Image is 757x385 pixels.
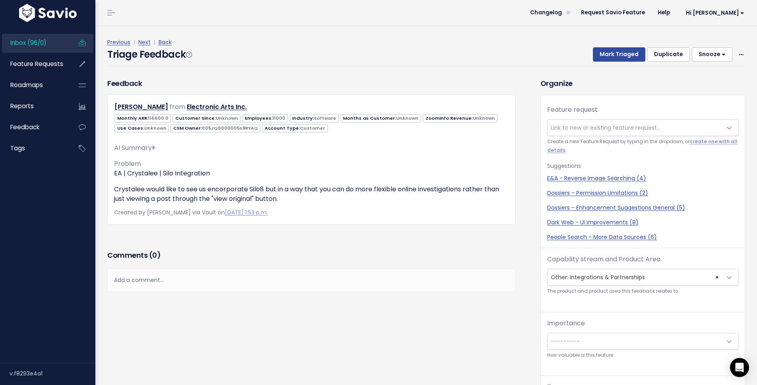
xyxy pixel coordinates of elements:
[473,115,495,121] span: Unknown
[551,124,660,132] span: Link to new or existing feature request...
[148,115,168,121] span: 116600.0
[540,78,745,89] h3: Organize
[107,268,515,292] div: Add a comment...
[547,105,598,115] label: Feature request
[2,34,66,52] a: Inbox (96/0)
[547,255,660,264] label: Capability stream and Product Area
[10,102,34,110] span: Reports
[114,185,509,204] p: Crystalee would like to see us encorporate Silo8 but in a way that you can do more flexible onlin...
[202,125,258,131] span: 005JQ0000005s9RYAQ
[676,7,751,19] a: Hi [PERSON_NAME]
[530,10,562,16] span: Changelog
[262,124,327,132] span: Account Type:
[547,138,738,153] a: create one with all details
[242,114,288,122] span: Employees:
[107,250,515,261] h3: Comments ( )
[225,208,268,216] a: [DATE] 1:53 p.m.
[2,55,66,73] a: Feature Requests
[547,189,738,197] a: Dossiers - Permission Limitations (2)
[341,114,421,122] span: Months as Customer:
[2,97,66,115] a: Reports
[547,174,738,183] a: E&A - Reverse Image Searching (4)
[132,38,137,46] span: |
[547,269,738,286] span: Other: Integrations & Partnerships
[170,102,185,111] span: from
[17,4,79,22] img: logo-white.9d6f32f41409.svg
[2,118,66,136] a: Feedback
[2,76,66,94] a: Roadmaps
[651,7,676,19] a: Help
[647,47,690,62] button: Duplicate
[547,351,738,360] small: How valuable is this feature
[107,38,130,46] a: Previous
[575,7,651,19] a: Request Savio Feature
[159,38,172,46] a: Back
[10,144,25,152] span: Tags
[547,233,738,241] a: People Search - More Data Sources (6)
[10,123,39,131] span: Feedback
[152,250,157,260] span: 0
[114,143,155,152] span: AI Summary
[114,114,171,122] span: Monthly ARR:
[300,125,325,131] span: Customer
[10,363,95,384] div: v.f8293e4a1
[216,115,238,121] span: Unknown
[187,102,247,111] a: Electronic Arts Inc.
[547,204,738,212] a: Dossiers - Enhancement Suggestions General (5)
[107,47,192,62] h4: Triage Feedback
[10,60,63,68] span: Feature Requests
[273,115,285,121] span: 11000
[547,161,738,171] p: Suggestions
[2,139,66,157] a: Tags
[548,269,722,285] span: Other: Integrations & Partnerships
[551,337,579,345] span: ---------
[114,102,168,111] a: [PERSON_NAME]
[730,358,749,377] div: Open Intercom Messenger
[114,159,141,168] span: Problem
[114,208,268,216] span: Created by [PERSON_NAME] via Vault on
[692,47,732,62] button: Snooze
[547,287,738,296] small: The product and product area this feedback relates to
[547,218,738,227] a: Dark Web - UI Improvements (8)
[314,115,336,121] span: Software
[172,114,240,122] span: Customer Since:
[547,319,585,328] label: Importance
[170,124,260,132] span: CSM Owner:
[138,38,151,46] a: Next
[10,39,46,47] span: Inbox (96/0)
[423,114,498,122] span: ZoomInfo Revenue:
[10,81,43,89] span: Roadmaps
[152,38,157,46] span: |
[547,138,738,155] small: Create a new Feature Request by typing in the dropdown, or .
[144,125,167,131] span: Unknown
[396,115,418,121] span: Unknown
[107,78,142,89] h3: Feedback
[290,114,339,122] span: Industry:
[686,10,744,16] span: Hi [PERSON_NAME]
[114,124,169,132] span: Use Cases:
[715,269,719,285] span: ×
[593,47,645,62] button: Mark Triaged
[114,169,509,178] p: EA | Crystalee | Silo Integration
